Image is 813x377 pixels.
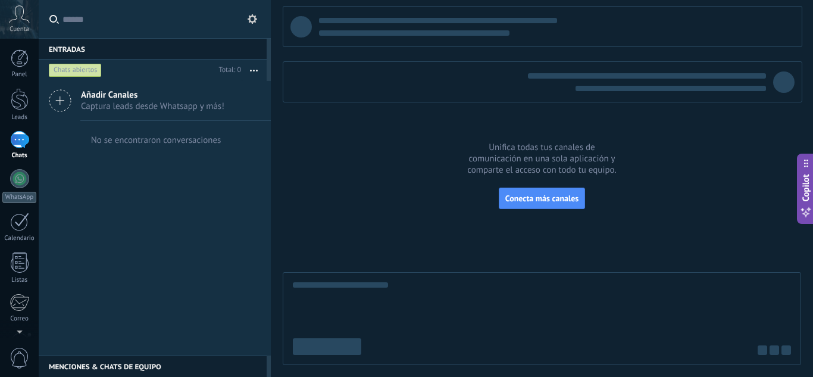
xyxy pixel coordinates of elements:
span: Captura leads desde Whatsapp y más! [81,101,224,112]
div: Correo [2,315,37,323]
div: Chats [2,152,37,160]
div: Total: 0 [214,64,241,76]
div: Leads [2,114,37,121]
div: No se encontraron conversaciones [91,135,221,146]
div: Chats abiertos [49,63,102,77]
div: Menciones & Chats de equipo [39,356,267,377]
span: Añadir Canales [81,89,224,101]
div: Entradas [39,38,267,60]
div: Panel [2,71,37,79]
div: WhatsApp [2,192,36,203]
button: Conecta más canales [499,188,585,209]
span: Copilot [800,174,812,201]
div: Listas [2,276,37,284]
span: Cuenta [10,26,29,33]
div: Calendario [2,235,37,242]
span: Conecta más canales [505,193,579,204]
button: Más [241,60,267,81]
